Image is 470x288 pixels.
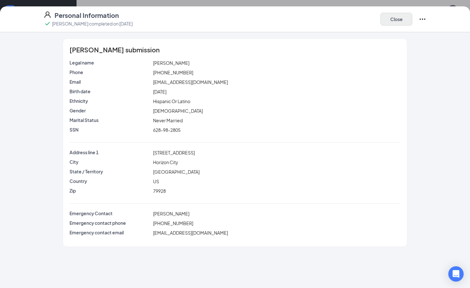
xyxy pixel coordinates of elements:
[44,20,51,27] svg: Checkmark
[448,266,464,282] div: Open Intercom Messenger
[153,127,180,133] span: 628-98-2805
[419,15,426,23] svg: Ellipses
[153,117,183,123] span: Never Married
[153,230,228,236] span: [EMAIL_ADDRESS][DOMAIN_NAME]
[44,11,51,19] svg: User
[153,188,166,194] span: 79928
[70,69,151,75] p: Phone
[55,11,119,20] h4: Personal Information
[153,178,159,184] span: US
[153,169,200,175] span: [GEOGRAPHIC_DATA]
[153,60,189,66] span: [PERSON_NAME]
[70,79,151,85] p: Email
[70,159,151,165] p: City
[153,70,193,75] span: [PHONE_NUMBER]
[380,13,412,26] button: Close
[70,47,160,53] span: [PERSON_NAME] submission
[153,89,166,95] span: [DATE]
[52,20,133,27] p: [PERSON_NAME] completed on [DATE]
[70,149,151,155] p: Address line 1
[70,98,151,104] p: Ethnicity
[153,108,203,114] span: [DEMOGRAPHIC_DATA]
[153,98,190,104] span: Hispanic Or Latino
[153,79,228,85] span: [EMAIL_ADDRESS][DOMAIN_NAME]
[70,168,151,175] p: State / Territory
[70,59,151,66] p: Legal name
[153,150,195,155] span: [STREET_ADDRESS]
[70,229,151,236] p: Emergency contact email
[70,126,151,133] p: SSN
[70,220,151,226] p: Emergency contact phone
[70,210,151,216] p: Emergency Contact
[70,88,151,95] p: Birth date
[70,117,151,123] p: Marital Status
[153,220,193,226] span: [PHONE_NUMBER]
[70,187,151,194] p: Zip
[70,107,151,114] p: Gender
[70,178,151,184] p: Country
[153,211,189,216] span: [PERSON_NAME]
[153,159,178,165] span: Horizon City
